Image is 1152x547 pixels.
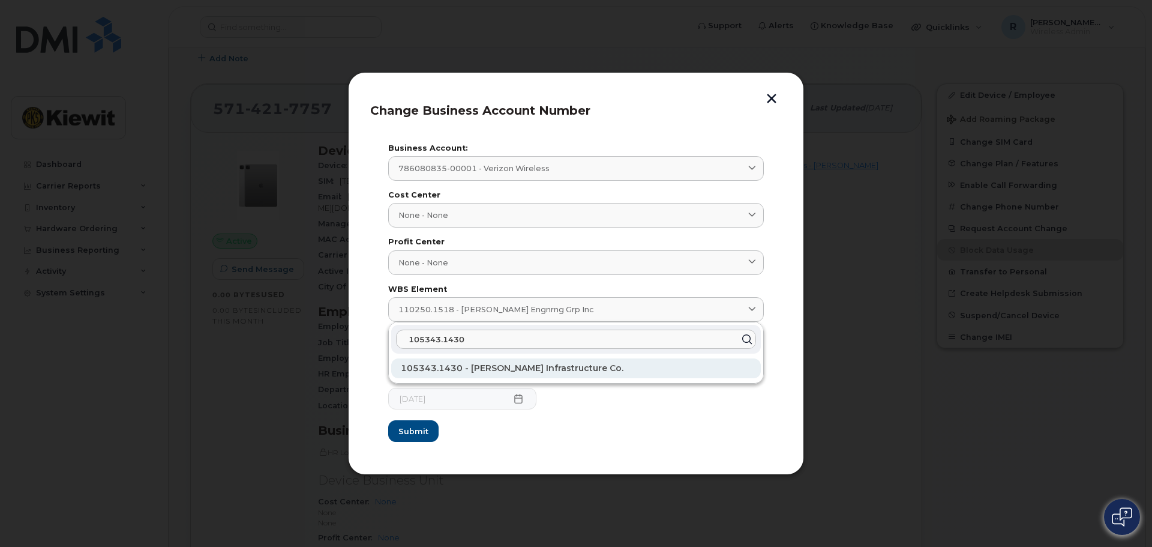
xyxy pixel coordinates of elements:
[398,426,428,437] span: Submit
[401,363,623,373] span: 105343.1430 - [PERSON_NAME] Infrastructure Co.
[398,257,448,268] span: None - None
[370,103,590,118] span: Change Business Account Number
[388,145,764,153] label: Business Account:
[388,238,764,246] label: Profit Center
[388,203,764,228] a: None - None
[398,163,550,174] span: 786080835-00001 - Verizon Wireless
[388,250,764,275] a: None - None
[388,286,764,294] label: WBS Element
[388,192,764,199] label: Cost Center
[398,304,594,315] span: 110250.1518 - [PERSON_NAME] Engnrng Grp Inc
[388,297,764,322] a: 110250.1518 - [PERSON_NAME] Engnrng Grp Inc
[391,358,761,378] div: 105343.1430 - [PERSON_NAME] Infrastructure Co.
[1112,507,1132,527] img: Open chat
[388,420,439,442] button: Submit
[398,210,448,221] span: None - None
[388,156,764,181] a: 786080835-00001 - Verizon Wireless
